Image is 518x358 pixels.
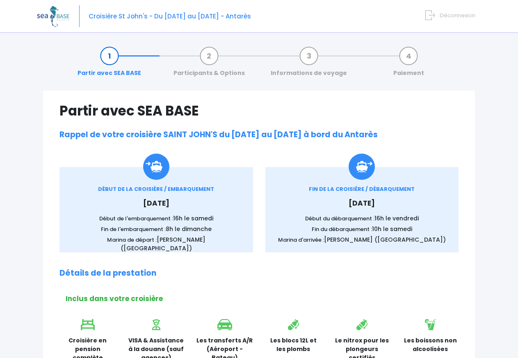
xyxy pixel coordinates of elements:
span: [DATE] [143,198,169,208]
span: FIN DE LA CROISIÈRE / DÉBARQUEMENT [309,185,415,193]
span: 16h le samedi [173,214,213,222]
h2: Rappel de votre croisière SAINT JOHN'S du [DATE] au [DATE] à bord du Antarès [59,130,459,140]
p: Les boissons non alcoolisées [402,336,459,353]
img: icon_visa.svg [152,319,160,330]
p: Marina d'arrivée : [278,236,447,244]
p: Fin du débarquement : [278,225,447,233]
span: Déconnexion [440,11,475,19]
a: Partir avec SEA BASE [73,52,145,77]
a: Participants & Options [169,52,249,77]
h2: Inclus dans votre croisière [66,295,459,303]
span: 8h le dimanche [166,225,212,233]
span: Croisière St John's - Du [DATE] au [DATE] - Antarès [89,12,251,20]
img: icon_lit.svg [81,319,95,330]
img: icon_voiture.svg [217,319,233,330]
img: Icon_embarquement.svg [143,154,169,180]
img: icon_bouteille.svg [288,319,299,330]
span: 16h le vendredi [374,214,419,222]
p: Marina de départ : [72,236,241,253]
a: Paiement [389,52,428,77]
h2: Détails de la prestation [59,269,459,278]
span: [PERSON_NAME] ([GEOGRAPHIC_DATA]) [121,236,205,252]
img: icon_bouteille.svg [356,319,367,330]
img: icon_boisson.svg [425,319,436,330]
h1: Partir avec SEA BASE [59,103,459,119]
span: DÉBUT DE LA CROISIÈRE / EMBARQUEMENT [98,185,214,193]
span: 10h le samedi [372,225,412,233]
p: Fin de l'embarquement : [72,225,241,233]
p: Les blocs 12L et les plombs [265,336,321,353]
img: icon_debarquement.svg [349,154,375,180]
span: [DATE] [349,198,375,208]
p: Début de l'embarquement : [72,214,241,223]
span: [PERSON_NAME] ([GEOGRAPHIC_DATA]) [324,236,446,244]
p: Début du débarquement : [278,214,447,223]
a: Informations de voyage [267,52,351,77]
